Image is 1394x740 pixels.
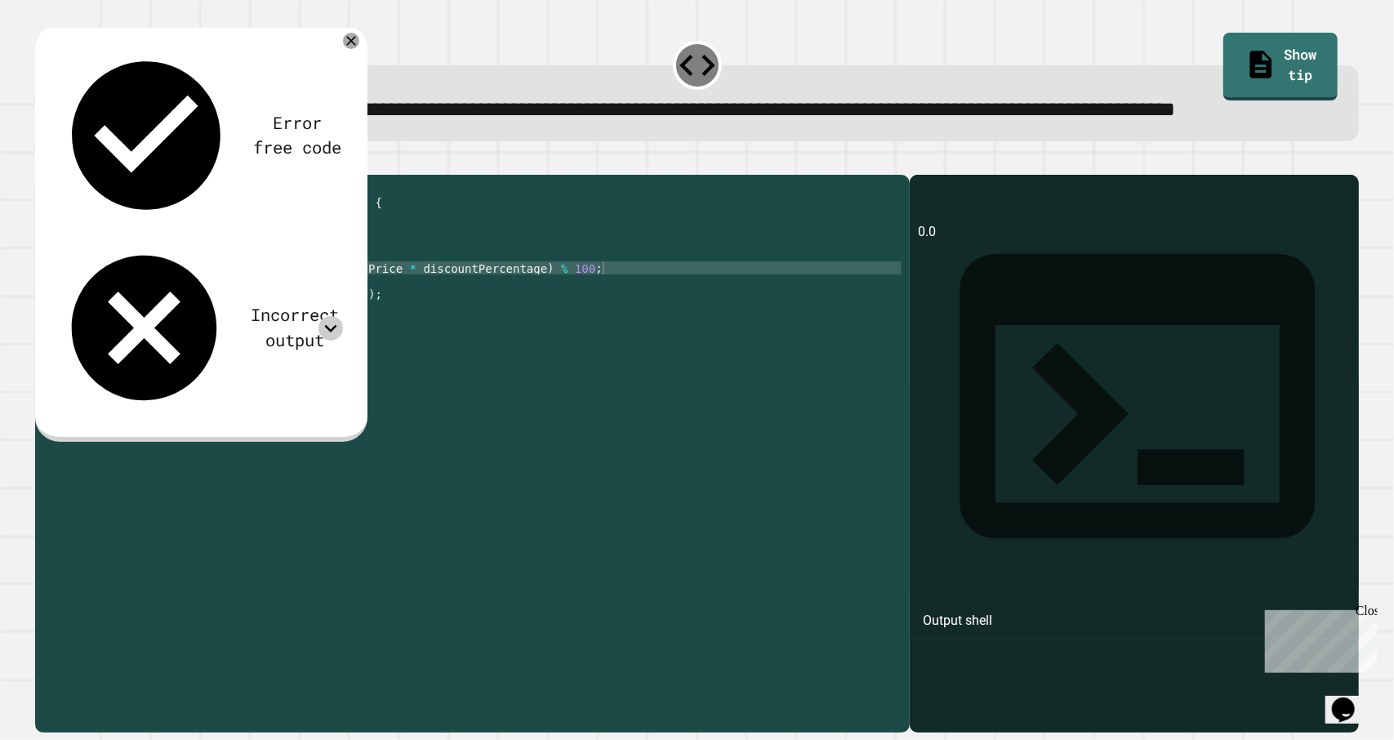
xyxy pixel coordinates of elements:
[7,7,113,104] div: Chat with us now!Close
[1223,33,1338,100] a: Show tip
[252,111,343,161] div: Error free code
[1325,675,1378,724] iframe: chat widget
[247,303,343,353] div: Incorrect output
[918,222,1352,733] div: 0.0
[1258,604,1378,673] iframe: chat widget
